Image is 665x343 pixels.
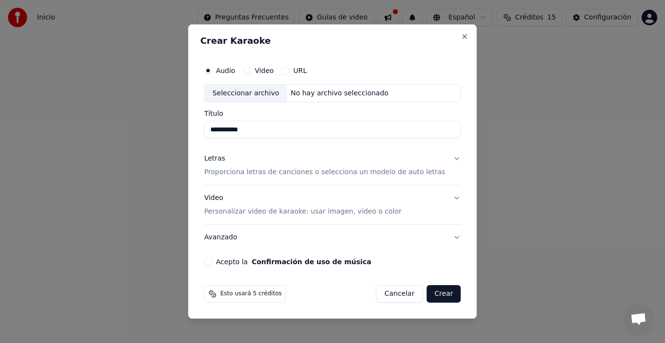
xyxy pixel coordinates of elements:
p: Personalizar video de karaoke: usar imagen, video o color [204,207,401,217]
button: LetrasProporciona letras de canciones o selecciona un modelo de auto letras [204,146,461,185]
label: URL [293,67,307,74]
button: VideoPersonalizar video de karaoke: usar imagen, video o color [204,186,461,225]
label: Título [204,110,461,117]
label: Acepto la [216,258,371,265]
button: Avanzado [204,225,461,250]
label: Audio [216,67,235,74]
div: Letras [204,154,225,164]
p: Proporciona letras de canciones o selecciona un modelo de auto letras [204,168,445,178]
button: Crear [426,285,461,303]
h2: Crear Karaoke [200,36,464,45]
button: Cancelar [376,285,423,303]
label: Video [255,67,274,74]
span: Esto usará 5 créditos [220,290,281,298]
div: No hay archivo seleccionado [287,89,392,98]
div: Video [204,194,401,217]
div: Seleccionar archivo [204,85,287,102]
button: Acepto la [252,258,371,265]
